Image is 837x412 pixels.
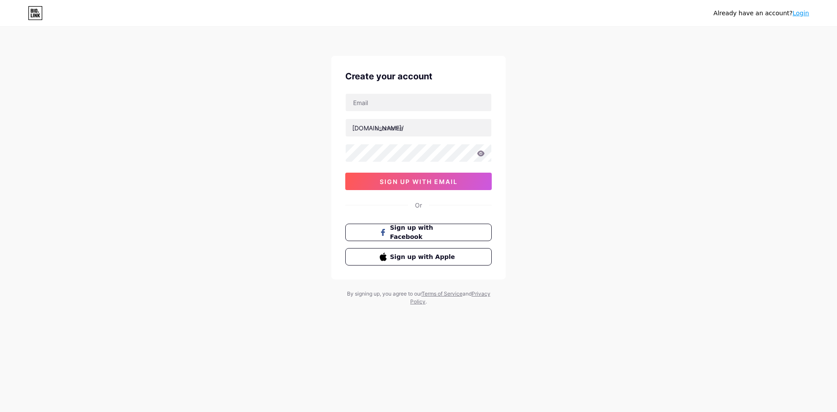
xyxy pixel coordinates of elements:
div: Create your account [345,70,492,83]
span: Sign up with Apple [390,252,458,262]
button: Sign up with Facebook [345,224,492,241]
div: [DOMAIN_NAME]/ [352,123,404,133]
input: username [346,119,491,136]
input: Email [346,94,491,111]
span: Sign up with Facebook [390,223,458,242]
div: Already have an account? [714,9,809,18]
span: sign up with email [380,178,458,185]
button: sign up with email [345,173,492,190]
button: Sign up with Apple [345,248,492,266]
a: Terms of Service [422,290,463,297]
a: Login [793,10,809,17]
div: Or [415,201,422,210]
div: By signing up, you agree to our and . [344,290,493,306]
